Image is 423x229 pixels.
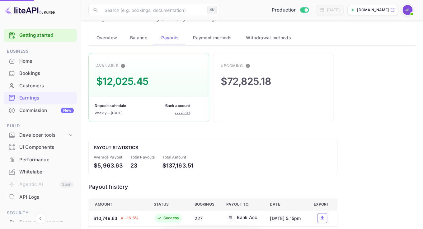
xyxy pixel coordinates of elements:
a: UI Components [4,141,77,153]
div: API Logs [4,191,77,203]
div: $12,025.45 [96,74,148,89]
div: 23 [130,161,155,170]
span: Balance [130,34,147,41]
span: Overview [96,34,117,41]
div: Switch to Sandbox mode [269,7,311,14]
div: 227 [194,215,216,222]
div: $72,825.18 [221,74,271,89]
div: UI Components [19,144,74,151]
a: Earnings [4,92,77,104]
a: Customers [4,80,77,91]
div: [DATE] 5:15pm [270,215,303,222]
div: Total Payouts [130,154,155,160]
div: Developer tools [19,132,68,139]
div: Earnings [4,92,77,104]
input: Search (e.g. bookings, documentation) [101,4,205,16]
div: Total Amount [162,154,194,160]
a: Performance [4,154,77,165]
div: Bank account [165,103,190,109]
div: $137,163.51 [162,161,194,170]
div: Customers [19,82,74,90]
th: Export [308,198,337,210]
div: Team management [19,219,74,226]
a: CommissionNew [4,105,77,116]
span: Security [4,210,77,217]
div: Earnings [19,95,74,102]
span: Production [272,7,297,14]
th: Status [148,198,189,210]
div: Whitelabel [19,168,74,176]
span: Withdrawal methods [246,34,291,41]
img: Jenny Frimer [402,5,412,15]
button: This is the amount of confirmed commission that will be paid to you on the next scheduled deposit [118,61,128,71]
a: Home [4,55,77,67]
div: New [61,108,74,113]
div: Developer tools [4,130,77,141]
span: Payouts [161,34,179,41]
div: Performance [19,156,74,163]
div: scrollable auto tabs example [88,30,416,45]
div: $10,749.63 [93,215,118,222]
div: Performance [4,154,77,166]
div: Home [19,58,74,65]
div: Whitelabel [4,166,77,178]
div: Bookings [19,70,74,77]
th: Bookings [189,198,221,210]
span: -16.5 % [125,215,139,221]
span: Payment methods [193,34,232,41]
div: Customers [4,80,77,92]
div: CommissionNew [4,105,77,117]
p: [DOMAIN_NAME] [357,7,389,13]
div: API Logs [19,194,74,201]
div: [DATE] [327,7,340,13]
div: Weekly — [DATE] [95,110,123,116]
div: Deposit schedule [95,103,126,109]
div: Average Payout [94,154,123,160]
a: Bookings [4,67,77,79]
div: ⌘K [207,6,217,14]
th: Payout to [221,198,265,210]
button: This is the amount of commission earned for bookings that have not been finalized. After guest ch... [243,61,253,71]
div: $5,963.63 [94,161,123,170]
div: Upcoming [221,63,243,69]
div: Bank Acc [237,214,257,221]
span: Build [4,123,77,129]
span: Business [4,48,77,55]
a: Team management [4,217,77,228]
div: •••• 8511 [175,110,190,116]
th: Amount [89,198,149,210]
div: Commission [19,107,74,114]
a: API Logs [4,191,77,203]
a: Getting started [19,32,74,39]
div: Available [96,63,118,69]
div: Payout history [88,183,337,191]
div: Payout Statistics [94,144,332,151]
th: Date [265,198,308,210]
a: Whitelabel [4,166,77,178]
button: Collapse navigation [35,213,46,224]
div: Success [163,215,179,221]
div: Getting started [4,29,77,42]
img: LiteAPI logo [5,5,55,15]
